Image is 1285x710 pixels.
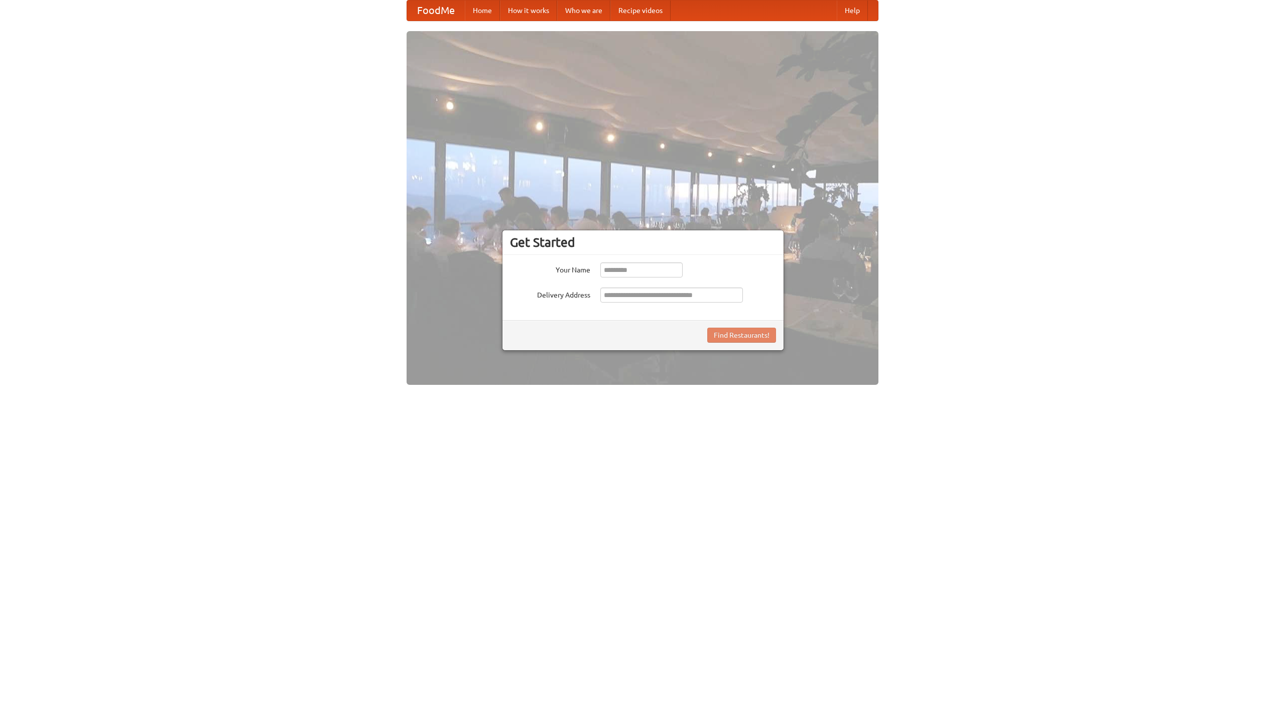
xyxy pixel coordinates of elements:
a: Help [837,1,868,21]
a: How it works [500,1,557,21]
button: Find Restaurants! [707,328,776,343]
a: Home [465,1,500,21]
label: Delivery Address [510,288,590,300]
h3: Get Started [510,235,776,250]
a: Recipe videos [610,1,671,21]
a: FoodMe [407,1,465,21]
a: Who we are [557,1,610,21]
label: Your Name [510,262,590,275]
